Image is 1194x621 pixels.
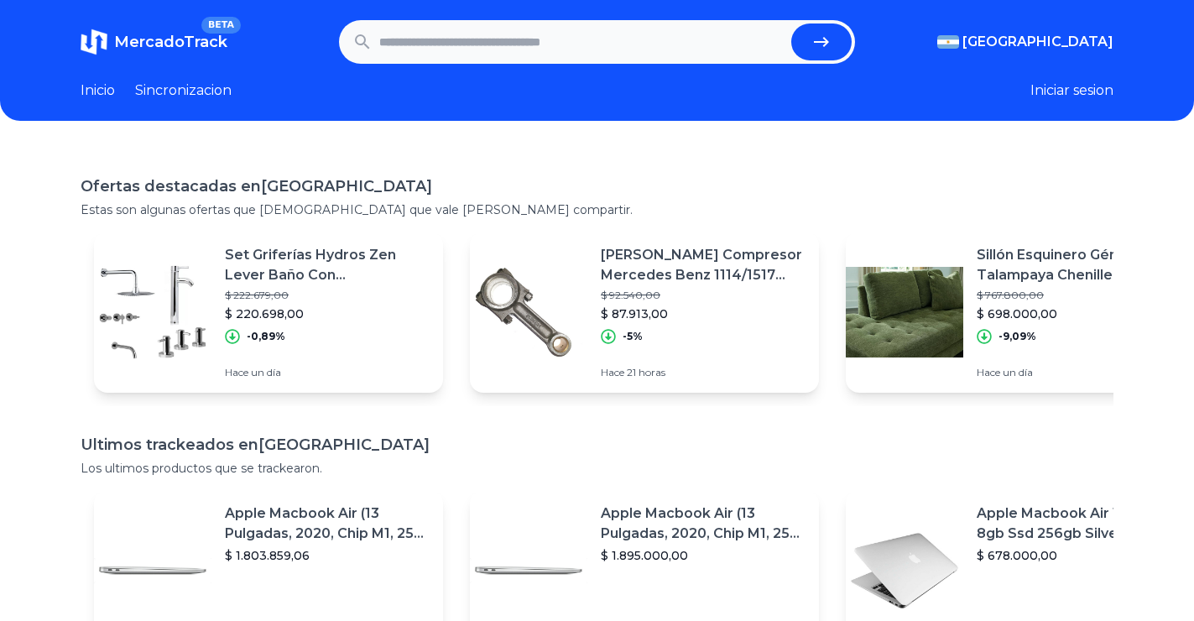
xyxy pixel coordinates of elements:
[81,175,1113,198] h1: Ofertas destacadas en [GEOGRAPHIC_DATA]
[977,245,1181,285] p: Sillón Esquinero Génesis Talampaya Chenille Antidesgarro
[81,433,1113,457] h1: Ultimos trackeados en [GEOGRAPHIC_DATA]
[81,29,107,55] img: MercadoTrack
[601,245,806,285] p: [PERSON_NAME] Compresor Mercedes Benz 1114/1517 Om-352/366
[977,547,1181,564] p: $ 678.000,00
[81,201,1113,218] p: Estas son algunas ofertas que [DEMOGRAPHIC_DATA] que vale [PERSON_NAME] compartir.
[977,366,1181,379] p: Hace un día
[225,245,430,285] p: Set Griferías Hydros Zen Lever Baño Con Monocomando Alto
[114,33,227,51] span: MercadoTrack
[998,330,1036,343] p: -9,09%
[977,305,1181,322] p: $ 698.000,00
[201,17,241,34] span: BETA
[225,504,430,544] p: Apple Macbook Air (13 Pulgadas, 2020, Chip M1, 256 Gb De Ssd, 8 Gb De Ram) - Plata
[846,253,963,371] img: Featured image
[601,547,806,564] p: $ 1.895.000,00
[962,32,1113,52] span: [GEOGRAPHIC_DATA]
[470,232,819,393] a: Featured image[PERSON_NAME] Compresor Mercedes Benz 1114/1517 Om-352/366$ 92.540,00$ 87.913,00-5%...
[601,305,806,322] p: $ 87.913,00
[81,29,227,55] a: MercadoTrackBETA
[225,305,430,322] p: $ 220.698,00
[94,232,443,393] a: Featured imageSet Griferías Hydros Zen Lever Baño Con Monocomando Alto$ 222.679,00$ 220.698,00-0,...
[937,32,1113,52] button: [GEOGRAPHIC_DATA]
[601,504,806,544] p: Apple Macbook Air (13 Pulgadas, 2020, Chip M1, 256 Gb De Ssd, 8 Gb De Ram) - Plata
[225,289,430,302] p: $ 222.679,00
[601,366,806,379] p: Hace 21 horas
[225,366,430,379] p: Hace un día
[81,460,1113,477] p: Los ultimos productos que se trackearon.
[247,330,285,343] p: -0,89%
[977,289,1181,302] p: $ 767.800,00
[81,81,115,101] a: Inicio
[1030,81,1113,101] button: Iniciar sesion
[470,253,587,371] img: Featured image
[937,35,959,49] img: Argentina
[623,330,643,343] p: -5%
[225,547,430,564] p: $ 1.803.859,06
[977,504,1181,544] p: Apple Macbook Air 13 Core I5 8gb Ssd 256gb Silver
[135,81,232,101] a: Sincronizacion
[601,289,806,302] p: $ 92.540,00
[94,253,211,371] img: Featured image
